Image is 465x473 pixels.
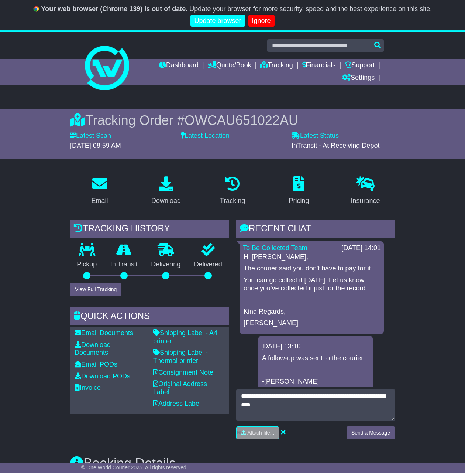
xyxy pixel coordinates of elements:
[260,59,293,72] a: Tracking
[244,319,380,327] p: [PERSON_NAME]
[208,59,251,72] a: Quote/Book
[351,196,380,206] div: Insurance
[220,196,245,206] div: Tracking
[190,15,245,27] a: Update browser
[147,174,186,208] a: Download
[70,307,229,327] div: Quick Actions
[342,72,375,85] a: Settings
[346,174,385,208] a: Insurance
[75,384,101,391] a: Invoice
[70,112,395,128] div: Tracking Order #
[284,174,314,208] a: Pricing
[345,59,375,72] a: Support
[70,142,121,149] span: [DATE] 08:59 AM
[153,349,208,364] a: Shipping Label - Thermal printer
[104,261,145,269] p: In Transit
[244,276,380,292] p: You can go collect it [DATE]. Let us know once you've collected it just for the record.
[187,261,229,269] p: Delivered
[341,244,381,252] div: [DATE] 14:01
[262,378,369,386] p: -[PERSON_NAME]
[75,372,130,380] a: Download PODs
[153,369,213,376] a: Consignment Note
[75,361,117,368] a: Email PODs
[189,5,432,13] span: Update your browser for more security, speed and the best experience on this site.
[91,196,108,206] div: Email
[70,261,104,269] p: Pickup
[153,380,207,396] a: Original Address Label
[153,329,217,345] a: Shipping Label - A4 printer
[243,244,307,252] a: To Be Collected Team
[151,196,181,206] div: Download
[289,196,309,206] div: Pricing
[244,253,380,261] p: Hi [PERSON_NAME],
[70,132,111,140] label: Latest Scan
[86,174,113,208] a: Email
[70,283,121,296] button: View Full Tracking
[215,174,250,208] a: Tracking
[302,59,336,72] a: Financials
[262,354,369,363] p: A follow-up was sent to the courier.
[181,132,230,140] label: Latest Location
[244,308,380,316] p: Kind Regards,
[70,220,229,239] div: Tracking history
[81,465,188,470] span: © One World Courier 2025. All rights reserved.
[153,400,201,407] a: Address Label
[292,132,339,140] label: Latest Status
[75,341,111,357] a: Download Documents
[144,261,187,269] p: Delivering
[248,15,275,27] a: Ignore
[347,426,395,439] button: Send a Message
[75,329,133,337] a: Email Documents
[70,456,395,471] h3: Booking Details
[41,5,188,13] b: Your web browser (Chrome 139) is out of date.
[261,343,370,351] div: [DATE] 13:10
[185,113,298,128] span: OWCAU651022AU
[159,59,199,72] a: Dashboard
[292,142,379,149] span: InTransit - At Receiving Depot
[236,220,395,239] div: RECENT CHAT
[244,265,380,273] p: The courier said you don't have to pay for it.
